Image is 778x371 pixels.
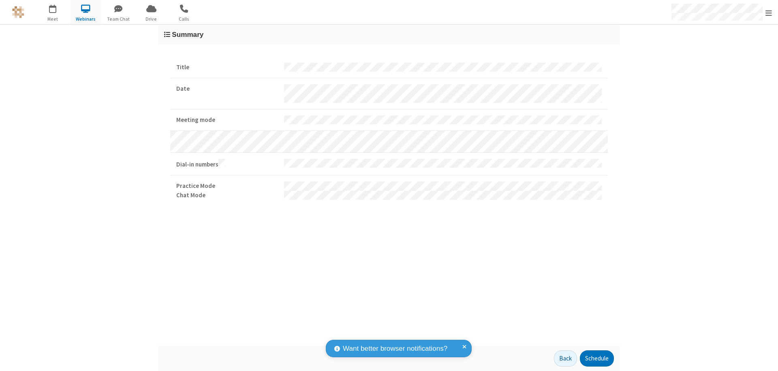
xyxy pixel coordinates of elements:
strong: Date [176,84,278,94]
span: Webinars [71,15,101,23]
span: Drive [136,15,167,23]
button: Back [554,350,577,367]
iframe: Chat [758,350,772,365]
button: Schedule [580,350,614,367]
strong: Practice Mode [176,181,278,191]
strong: Meeting mode [176,115,278,125]
span: Want better browser notifications? [343,343,447,354]
strong: Title [176,63,278,72]
span: Summary [172,30,203,38]
span: Team Chat [103,15,134,23]
span: Calls [169,15,199,23]
span: Meet [38,15,68,23]
img: QA Selenium DO NOT DELETE OR CHANGE [12,6,24,18]
strong: Dial-in numbers [176,159,278,169]
strong: Chat Mode [176,191,278,200]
